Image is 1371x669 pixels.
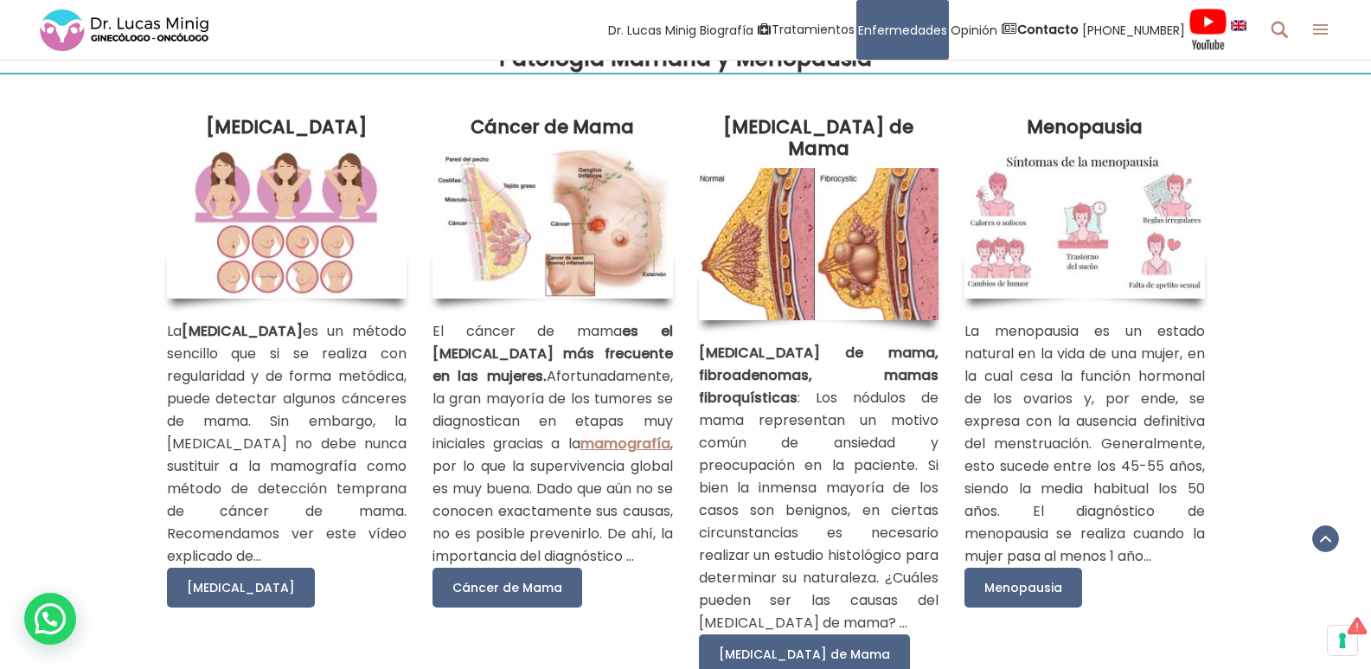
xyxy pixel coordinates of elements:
[580,434,670,454] a: mamografía
[432,320,673,568] p: El cáncer de mama Afortunadamente, la gran mayoría de los tumores se diagnostican en etapas muy i...
[206,114,368,139] strong: [MEDICAL_DATA]
[432,321,673,386] strong: es el [MEDICAL_DATA] más frecuente en las mujeres.
[984,579,1062,596] span: Menopausia
[471,114,634,139] strong: Cáncer de Mama
[24,593,76,645] div: WhatsApp contact
[187,579,295,596] span: [MEDICAL_DATA]
[964,320,1205,568] p: La menopausia es un estado natural en la vida de una mujer, en la cual cesa la función hormonal d...
[1231,20,1246,30] img: language english
[167,568,315,608] a: [MEDICAL_DATA]
[699,343,939,408] strong: [MEDICAL_DATA] de mama, fibroadenomas, mamas fibroquísticas
[719,646,890,663] span: [MEDICAL_DATA] de Mama
[1082,20,1185,40] span: [PHONE_NUMBER]
[699,168,939,320] img: Nódulo de Mama España
[432,146,673,299] img: Cáncer de Mama
[182,321,303,341] strong: [MEDICAL_DATA]
[432,568,582,608] a: Cáncer de Mama
[608,20,696,40] span: Dr. Lucas Minig
[951,20,997,40] span: Opinión
[167,320,407,568] p: La es un método sencillo que si se realiza con regularidad y de forma metódica, puede detectar al...
[700,20,753,40] span: Biografía
[964,146,1205,299] img: menopausia
[452,579,562,596] span: Cáncer de Mama
[167,146,407,299] img: autoexploración Mamaria
[1027,114,1143,139] strong: Menopausia
[723,114,913,161] strong: [MEDICAL_DATA] de Mama
[964,568,1082,608] a: Menopausia
[772,20,855,40] span: Tratamientos
[699,342,939,634] p: : Los nódulos de mama representan un motivo común de ansiedad y preocupación en la paciente. Si b...
[1188,8,1227,51] img: Videos Youtube Ginecología
[1017,21,1079,38] strong: Contacto
[858,20,947,40] span: Enfermedades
